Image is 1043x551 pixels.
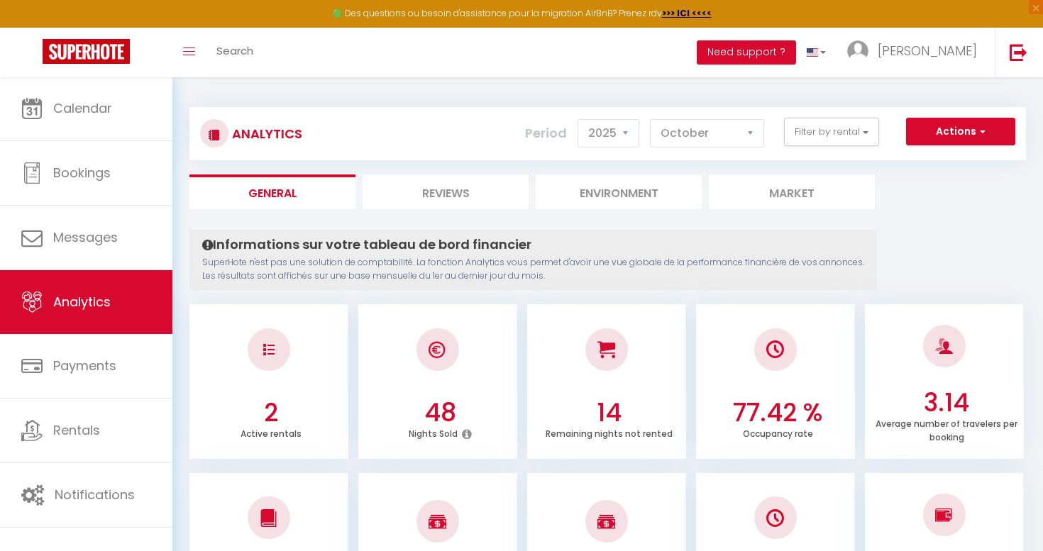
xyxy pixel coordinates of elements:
[546,425,673,440] p: Remaining nights not rented
[53,164,111,182] span: Bookings
[1010,43,1027,61] img: logout
[228,118,302,150] h3: Analytics
[878,42,977,60] span: [PERSON_NAME]
[876,415,1017,443] p: Average number of travelers per booking
[704,398,851,428] h3: 77.42 %
[53,99,112,117] span: Calendar
[784,118,879,146] button: Filter by rental
[53,357,116,374] span: Payments
[197,398,345,428] h3: 2
[202,256,864,283] p: SuperHote n'est pas une solution de comptabilité. La fonction Analytics vous permet d'avoir une v...
[202,237,864,252] h4: Informations sur votre tableau de bord financier
[409,425,458,440] p: Nights Sold
[847,40,868,62] img: ...
[53,293,111,311] span: Analytics
[743,425,813,440] p: Occupancy rate
[55,486,135,503] span: Notifications
[241,425,302,440] p: Active rentals
[906,118,1015,146] button: Actions
[366,398,514,428] h3: 48
[43,39,130,64] img: Super Booking
[873,388,1020,418] h3: 3.14
[662,7,712,19] a: >>> ICI <<<<
[837,28,995,77] a: ... [PERSON_NAME]
[363,174,529,209] li: Reviews
[263,344,275,355] img: NO IMAGE
[935,506,953,523] img: NO IMAGE
[216,43,253,58] span: Search
[525,118,567,149] label: Period
[189,174,355,209] li: General
[206,28,264,77] a: Search
[53,228,118,246] span: Messages
[766,509,784,527] img: NO IMAGE
[535,398,683,428] h3: 14
[697,40,796,65] button: Need support ?
[53,421,100,439] span: Rentals
[536,174,702,209] li: Environment
[709,174,875,209] li: Market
